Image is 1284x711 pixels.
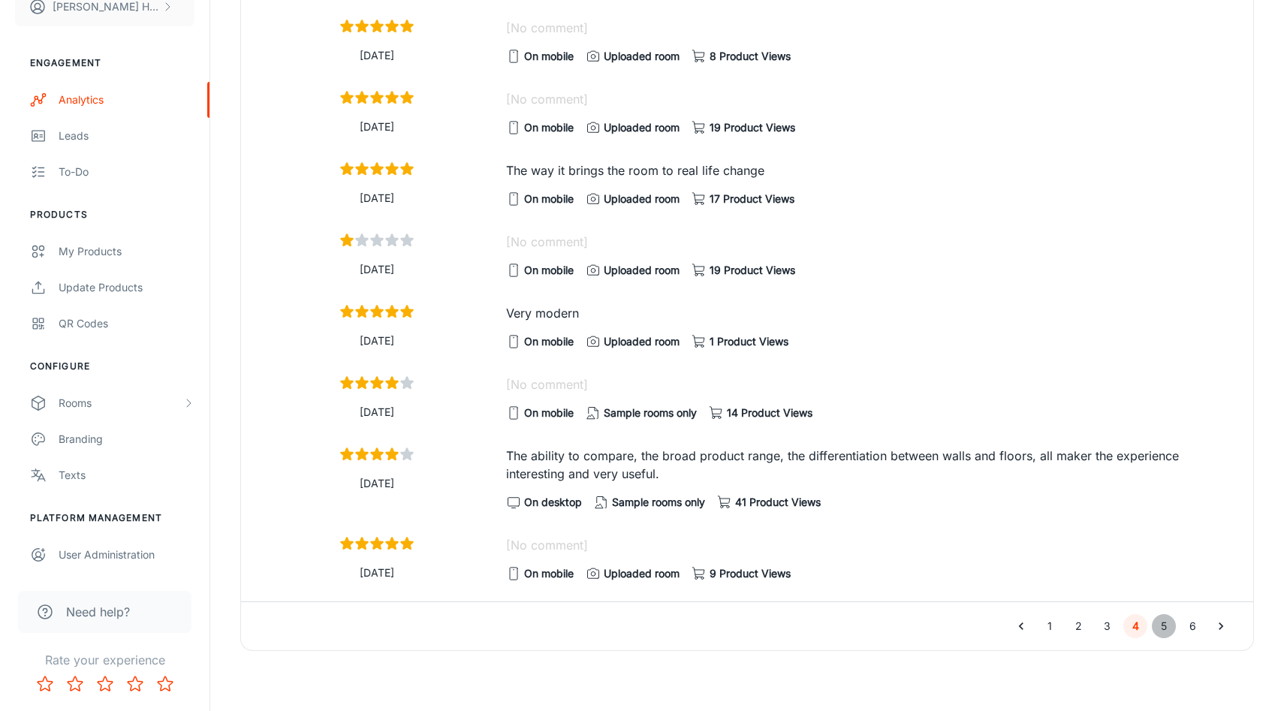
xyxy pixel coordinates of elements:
div: User Administration [59,547,194,563]
p: [No comment] [506,19,1235,37]
div: Update Products [59,279,194,296]
button: Rate 5 star [150,669,180,699]
span: Sample rooms only [612,494,705,511]
div: QR Codes [59,315,194,332]
button: Rate 3 star [90,669,120,699]
p: [DATE] [259,47,494,64]
p: Very modern [506,304,1235,322]
p: [DATE] [259,333,494,349]
button: Go to page 1 [1038,614,1062,638]
span: On mobile [524,262,574,279]
p: [DATE] [259,261,494,278]
button: Go to page 2 [1066,614,1090,638]
button: Rate 4 star [120,669,150,699]
span: Uploaded room [604,565,680,582]
p: Rate your experience [12,651,197,669]
button: Go to previous page [1009,614,1033,638]
div: Leads [59,128,194,144]
p: The way it brings the room to real life change [506,161,1235,179]
span: On mobile [524,191,574,207]
span: On mobile [524,119,574,136]
p: [No comment] [506,90,1235,108]
span: Uploaded room [604,262,680,279]
span: On mobile [524,333,574,350]
span: Uploaded room [604,333,680,350]
span: 17 Product Views [710,191,794,207]
p: The ability to compare, the broad product range, the differentiation between walls and floors, al... [506,447,1235,483]
p: [No comment] [506,375,1235,393]
p: [No comment] [506,536,1235,554]
p: [DATE] [259,475,494,492]
span: On mobile [524,565,574,582]
p: [No comment] [506,233,1235,251]
div: My Products [59,243,194,260]
button: Go to page 6 [1180,614,1204,638]
span: 19 Product Views [710,262,795,279]
span: 1 Product Views [710,333,788,350]
button: Rate 2 star [60,669,90,699]
div: Texts [59,467,194,484]
span: Sample rooms only [604,405,697,421]
div: To-do [59,164,194,180]
nav: pagination navigation [1007,614,1235,638]
span: Uploaded room [604,191,680,207]
span: 9 Product Views [710,565,791,582]
p: [DATE] [259,404,494,420]
span: On mobile [524,405,574,421]
span: 41 Product Views [735,494,821,511]
div: Branding [59,431,194,447]
span: Uploaded room [604,48,680,65]
span: Uploaded room [604,119,680,136]
p: [DATE] [259,565,494,581]
span: On desktop [524,494,582,511]
span: 19 Product Views [710,119,795,136]
button: Rate 1 star [30,669,60,699]
button: Go to page 5 [1152,614,1176,638]
div: Analytics [59,92,194,108]
button: page 4 [1123,614,1147,638]
span: On mobile [524,48,574,65]
span: 14 Product Views [727,405,812,421]
button: Go to next page [1209,614,1233,638]
span: 8 Product Views [710,48,791,65]
div: Rooms [59,395,182,411]
p: [DATE] [259,119,494,135]
button: Go to page 3 [1095,614,1119,638]
p: [DATE] [259,190,494,206]
span: Need help? [66,603,130,621]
